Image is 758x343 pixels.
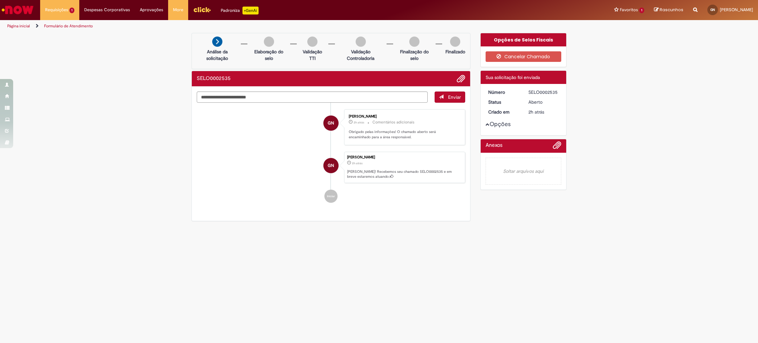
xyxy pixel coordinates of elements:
[352,161,363,165] span: 2h atrás
[396,48,432,62] p: Finalização do selo
[445,48,465,55] p: Finalizado
[221,7,259,14] div: Padroniza
[448,94,461,100] span: Enviar
[349,129,458,140] p: Obrigado pelas informações! O chamado aberto será encaminhado para a área responsável.
[242,7,259,14] p: +GenAi
[483,99,524,105] dt: Status
[710,8,715,12] span: GN
[84,7,130,13] span: Despesas Corporativas
[349,115,458,119] div: [PERSON_NAME]
[457,74,465,83] button: Adicionar anexos
[354,120,364,124] span: 2h atrás
[486,143,502,148] h2: Anexos
[197,103,465,209] ul: Histórico de tíquete
[69,8,74,13] span: 1
[251,48,287,62] p: Elaboração do selo
[720,7,753,13] span: [PERSON_NAME]
[483,109,524,115] dt: Criado em
[212,37,222,47] img: arrow-next.png
[450,37,460,47] img: img-circle-grey.png
[328,158,334,173] span: GN
[528,109,544,115] time: 30/09/2025 08:04:36
[528,109,559,115] div: 30/09/2025 08:04:36
[639,8,644,13] span: 1
[197,48,238,62] p: Análise da solicitação
[173,7,183,13] span: More
[347,169,462,179] p: [PERSON_NAME]! Recebemos seu chamado SELO0002535 e em breve estaremos atuando.
[354,120,364,124] time: 30/09/2025 08:04:35
[372,119,415,125] small: Comentários adicionais
[356,37,366,47] img: img-circle-grey.png
[338,48,384,62] p: Validação Controladoria
[300,48,325,62] p: Validação TTI
[528,99,559,105] div: Aberto
[528,89,559,95] div: SELO0002535
[660,7,683,13] span: Rascunhos
[486,74,540,80] span: Sua solicitação foi enviada
[347,155,462,159] div: [PERSON_NAME]
[481,33,567,46] div: Opções de Selos Fiscais
[435,92,465,103] button: Enviar
[409,37,419,47] img: img-circle-grey.png
[193,5,211,14] img: click_logo_yellow_360x200.png
[528,109,544,115] span: 2h atrás
[486,158,562,185] em: Soltar arquivos aqui
[197,76,231,82] h2: SELO0002535 Histórico de tíquete
[620,7,638,13] span: Favoritos
[352,161,363,165] time: 30/09/2025 08:04:36
[307,37,317,47] img: img-circle-grey.png
[1,3,35,16] img: ServiceNow
[5,20,500,32] ul: Trilhas de página
[197,92,428,103] textarea: Digite sua mensagem aqui...
[553,141,561,153] button: Adicionar anexos
[323,158,339,173] div: Gabriela Fernandes Coelho Naufal
[323,116,339,131] div: Gabriela Fernandes Coelho Naufal
[7,23,30,29] a: Página inicial
[483,89,524,95] dt: Número
[328,115,334,131] span: GN
[140,7,163,13] span: Aprovações
[654,7,683,13] a: Rascunhos
[197,152,465,183] li: Gabriela Fernandes Coelho Naufal
[264,37,274,47] img: img-circle-grey.png
[486,51,562,62] button: Cancelar Chamado
[44,23,93,29] a: Formulário de Atendimento
[45,7,68,13] span: Requisições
